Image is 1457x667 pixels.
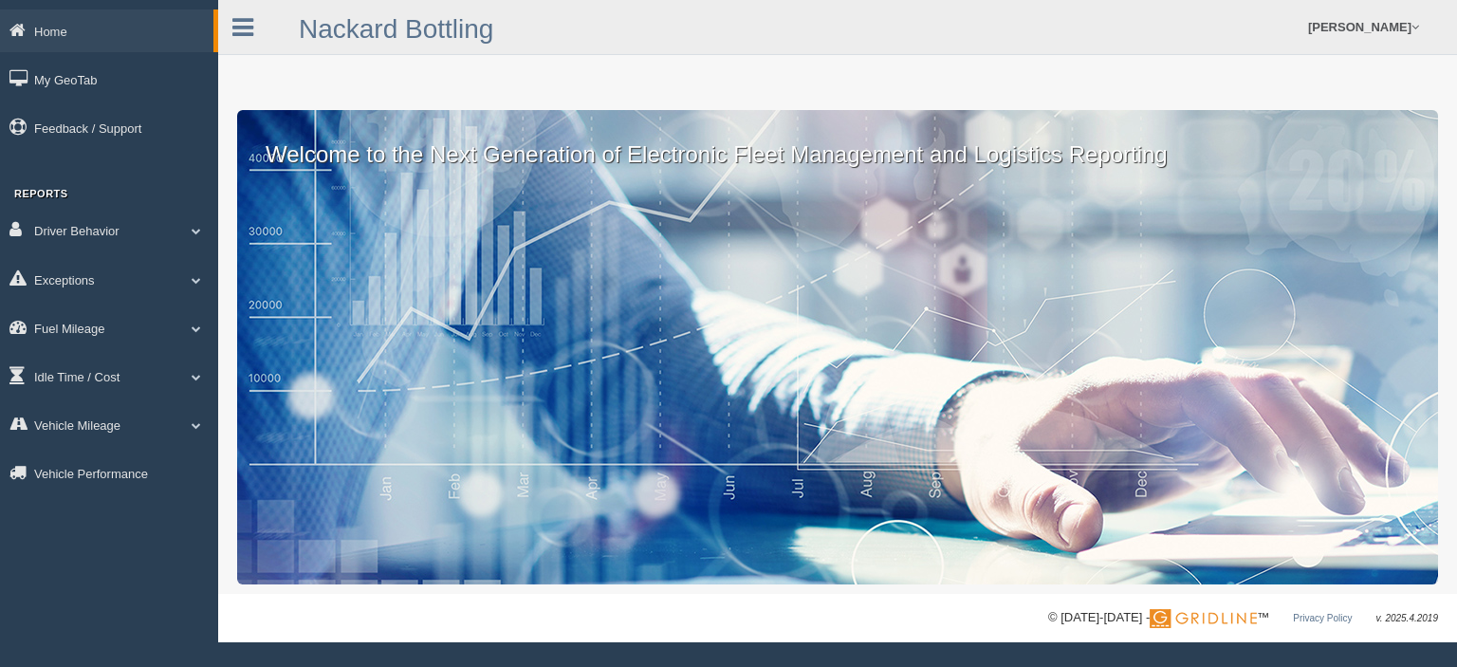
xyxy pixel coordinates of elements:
p: Welcome to the Next Generation of Electronic Fleet Management and Logistics Reporting [237,110,1438,171]
a: Nackard Bottling [299,14,493,44]
span: v. 2025.4.2019 [1376,613,1438,623]
div: © [DATE]-[DATE] - ™ [1048,608,1438,628]
a: Privacy Policy [1293,613,1352,623]
img: Gridline [1150,609,1257,628]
